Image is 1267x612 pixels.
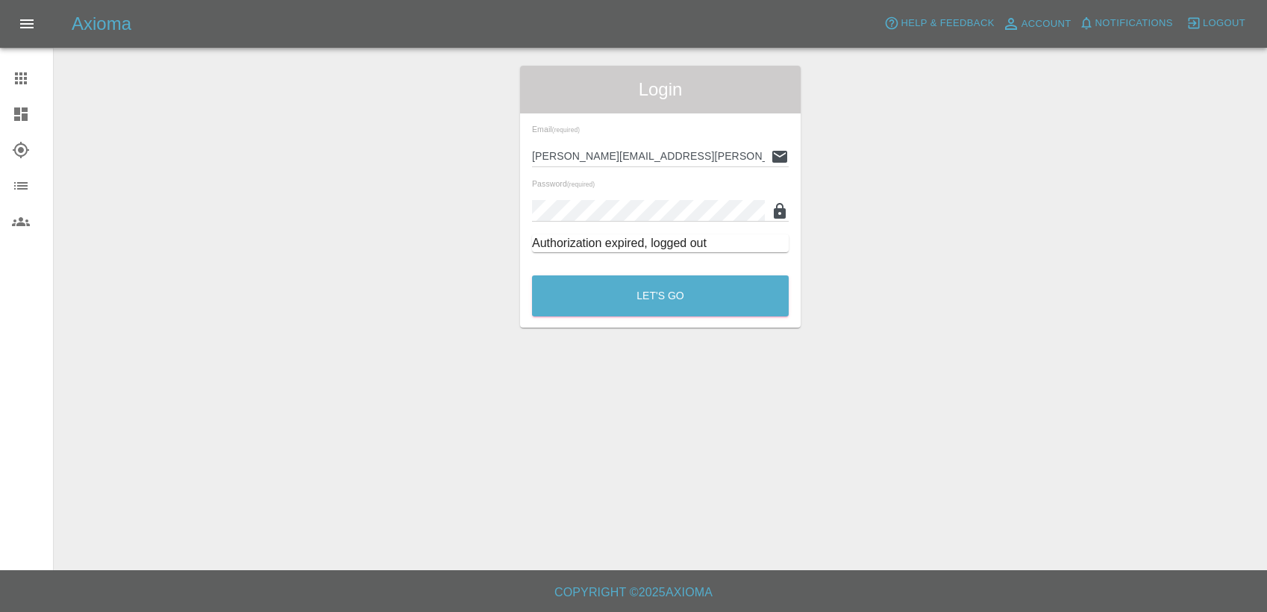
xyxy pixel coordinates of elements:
span: Login [532,78,789,102]
button: Notifications [1075,12,1177,35]
span: Password [532,179,595,188]
span: Notifications [1095,15,1173,32]
small: (required) [567,181,595,188]
button: Open drawer [9,6,45,42]
div: Authorization expired, logged out [532,234,789,252]
small: (required) [552,127,580,134]
a: Account [998,12,1075,36]
button: Let's Go [532,275,789,316]
span: Help & Feedback [901,15,994,32]
button: Logout [1183,12,1249,35]
span: Email [532,125,580,134]
button: Help & Feedback [880,12,998,35]
span: Logout [1203,15,1245,32]
span: Account [1022,16,1072,33]
h5: Axioma [72,12,131,36]
h6: Copyright © 2025 Axioma [12,582,1255,603]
